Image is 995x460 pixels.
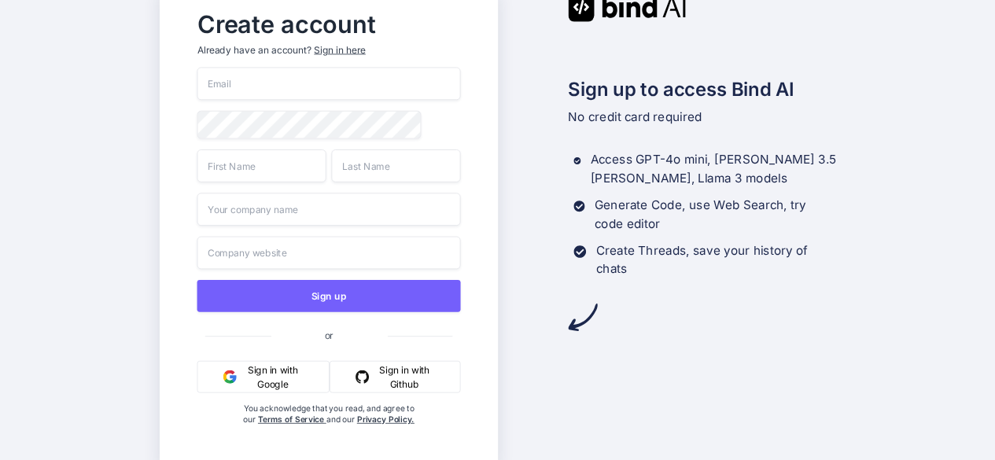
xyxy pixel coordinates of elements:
img: arrow [568,303,597,332]
p: No credit card required [568,108,836,127]
div: Sign in here [314,43,365,57]
p: Generate Code, use Web Search, try code editor [594,196,835,234]
input: Your company name [197,193,460,226]
button: Sign in with Google [197,361,330,393]
input: Last Name [331,149,460,182]
button: Sign in with Github [330,361,460,393]
img: google [223,370,236,383]
input: Company website [197,236,460,269]
span: or [271,318,386,351]
div: You acknowledge that you read, and agree to our and our [241,403,416,457]
a: Terms of Service [257,414,326,425]
input: Email [197,68,460,101]
h2: Sign up to access Bind AI [568,75,836,104]
img: github [356,370,369,383]
a: Privacy Policy. [356,414,414,425]
p: Already have an account? [197,43,460,57]
button: Sign up [197,280,460,312]
p: Access GPT-4o mini, [PERSON_NAME] 3.5 [PERSON_NAME], Llama 3 models [590,150,836,188]
input: First Name [197,149,326,182]
h2: Create account [197,14,460,35]
p: Create Threads, save your history of chats [595,241,836,279]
